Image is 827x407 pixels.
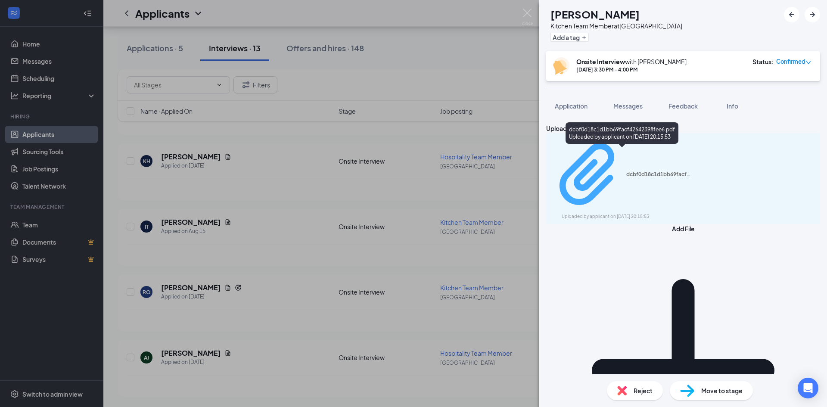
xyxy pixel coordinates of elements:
div: with [PERSON_NAME] [576,57,687,66]
div: dcbf0d18c1d1bb69facf42642398fee6.pdf Uploaded by applicant on [DATE] 20:15:53 [566,122,678,144]
span: Reject [634,386,653,395]
div: Kitchen Team Member at [GEOGRAPHIC_DATA] [550,22,682,30]
div: [DATE] 3:30 PM - 4:00 PM [576,66,687,73]
span: Feedback [668,102,698,110]
svg: Plus [581,35,587,40]
div: Upload Resume [546,124,820,133]
a: Paperclipdcbf0d18c1d1bb69facf42642398fee6.pdfUploaded by applicant on [DATE] 20:15:53 [551,137,691,220]
span: down [805,59,811,65]
span: Messages [613,102,643,110]
div: Uploaded by applicant on [DATE] 20:15:53 [562,213,691,220]
button: ArrowLeftNew [784,7,799,22]
span: Move to stage [701,386,743,395]
button: PlusAdd a tag [550,33,589,42]
span: Application [555,102,588,110]
button: ArrowRight [805,7,820,22]
span: Confirmed [776,57,805,66]
svg: Paperclip [551,137,626,212]
span: Info [727,102,738,110]
div: Status : [752,57,774,66]
b: Onsite Interview [576,58,625,65]
svg: ArrowLeftNew [787,9,797,20]
div: dcbf0d18c1d1bb69facf42642398fee6.pdf [626,171,691,178]
div: Open Intercom Messenger [798,378,818,398]
svg: ArrowRight [807,9,818,20]
h1: [PERSON_NAME] [550,7,640,22]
